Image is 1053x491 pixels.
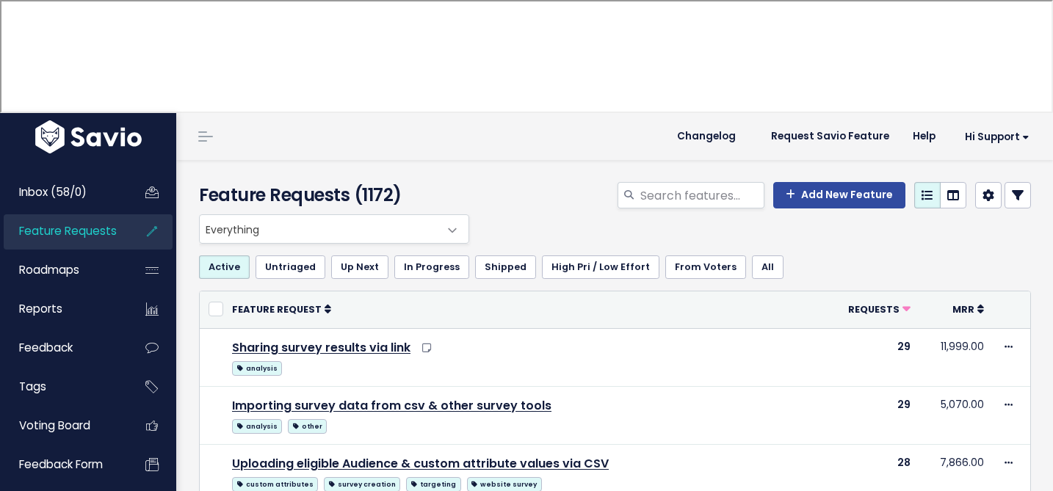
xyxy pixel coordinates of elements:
a: analysis [232,416,282,434]
a: Help [901,126,947,148]
span: Changelog [677,131,736,142]
a: Feature Requests [4,214,122,248]
span: other [288,419,327,434]
span: Reports [19,301,62,316]
a: Feedback form [4,448,122,481]
td: 5,070.00 [919,386,994,444]
td: 29 [825,328,919,386]
a: Voting Board [4,409,122,443]
span: Roadmaps [19,262,79,277]
span: Requests [848,303,900,316]
a: Reports [4,292,122,326]
span: analysis [232,419,282,434]
a: other [288,416,327,434]
a: From Voters [665,255,746,279]
a: Tags [4,370,122,404]
span: Feedback form [19,457,103,472]
span: Feature Request [232,303,322,316]
a: Sharing survey results via link [232,339,410,356]
span: Tags [19,379,46,394]
a: Inbox (58/0) [4,175,122,209]
img: logo-white.9d6f32f41409.svg [32,120,145,153]
span: Voting Board [19,418,90,433]
a: Untriaged [256,255,325,279]
a: High Pri / Low Effort [542,255,659,279]
a: Requests [848,302,911,316]
span: analysis [232,361,282,376]
span: Inbox (58/0) [19,184,87,200]
a: In Progress [394,255,469,279]
h4: Feature Requests (1172) [199,182,462,208]
a: Hi Support [947,126,1041,148]
span: Feedback [19,340,73,355]
ul: Filter feature requests [199,255,1031,279]
span: MRR [952,303,974,316]
a: Add New Feature [773,182,905,208]
a: Feedback [4,331,122,365]
a: Importing survey data from csv & other survey tools [232,397,551,414]
span: Hi Support [965,131,1030,142]
a: Active [199,255,250,279]
a: Up Next [331,255,388,279]
a: analysis [232,358,282,377]
td: 11,999.00 [919,328,994,386]
a: MRR [952,302,984,316]
span: Everything [199,214,469,244]
a: Uploading eligible Audience & custom attribute values via CSV [232,455,609,472]
span: Everything [200,215,439,243]
span: Feature Requests [19,223,117,239]
a: Feature Request [232,302,331,316]
a: All [752,255,784,279]
a: Request Savio Feature [759,126,901,148]
input: Search features... [639,182,764,208]
td: 29 [825,386,919,444]
a: Roadmaps [4,253,122,287]
a: Shipped [475,255,536,279]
